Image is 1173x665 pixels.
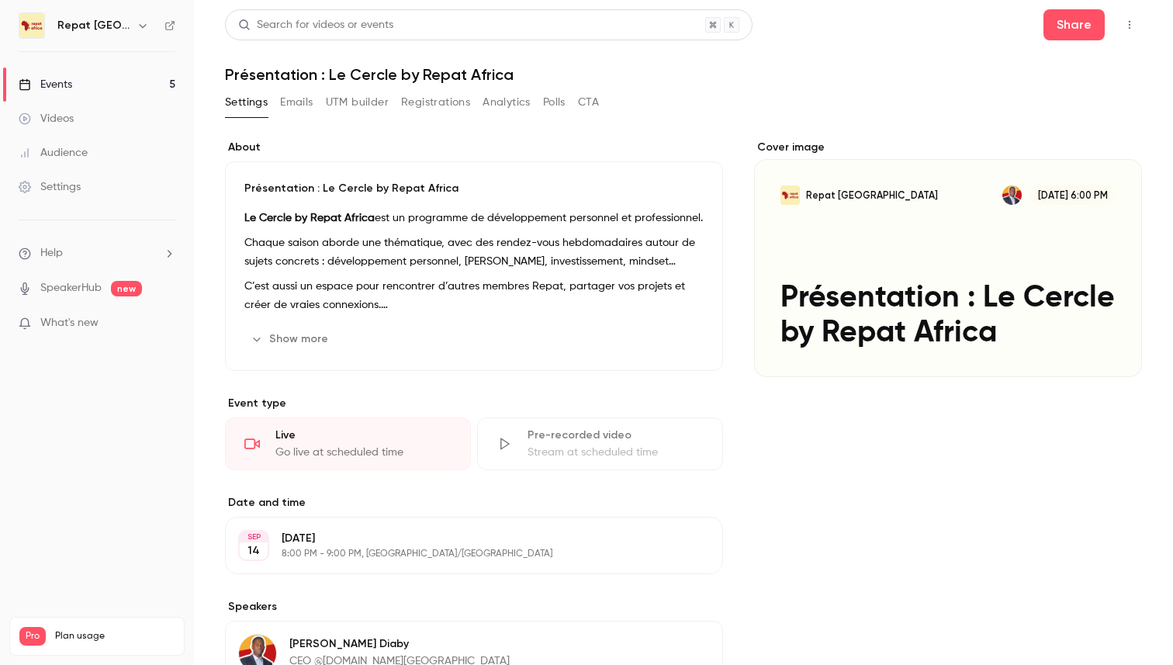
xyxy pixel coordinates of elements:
[275,445,452,460] div: Go live at scheduled time
[528,445,704,460] div: Stream at scheduled time
[754,140,1142,155] label: Cover image
[225,90,268,115] button: Settings
[19,627,46,646] span: Pro
[19,111,74,126] div: Videos
[244,277,704,314] p: C’est aussi un espace pour rencontrer d’autres membres Repat, partager vos projets et créer de vr...
[754,140,1142,377] section: Cover image
[1043,9,1105,40] button: Share
[225,140,723,155] label: About
[57,18,130,33] h6: Repat [GEOGRAPHIC_DATA]
[282,548,641,560] p: 8:00 PM - 9:00 PM, [GEOGRAPHIC_DATA]/[GEOGRAPHIC_DATA]
[244,213,375,223] strong: Le Cercle by Repat Africa
[244,327,337,352] button: Show more
[157,317,175,331] iframe: Noticeable Trigger
[19,179,81,195] div: Settings
[111,281,142,296] span: new
[401,90,470,115] button: Registrations
[225,396,723,411] p: Event type
[275,428,452,443] div: Live
[40,245,63,261] span: Help
[483,90,531,115] button: Analytics
[40,280,102,296] a: SpeakerHub
[19,13,44,38] img: Repat Africa
[528,428,704,443] div: Pre-recorded video
[225,599,723,615] label: Speakers
[19,245,175,261] li: help-dropdown-opener
[19,145,88,161] div: Audience
[225,495,723,511] label: Date and time
[238,17,393,33] div: Search for videos or events
[543,90,566,115] button: Polls
[280,90,313,115] button: Emails
[578,90,599,115] button: CTA
[19,77,72,92] div: Events
[244,181,704,196] p: Présentation : Le Cercle by Repat Africa
[247,543,260,559] p: 14
[244,234,704,271] p: Chaque saison aborde une thématique, avec des rendez-vous hebdomadaires autour de sujets concrets...
[40,315,99,331] span: What's new
[326,90,389,115] button: UTM builder
[244,209,704,227] p: est un programme de développement personnel et professionnel.
[225,417,471,470] div: LiveGo live at scheduled time
[240,532,268,542] div: SEP
[55,630,175,642] span: Plan usage
[282,531,641,546] p: [DATE]
[289,636,510,652] p: [PERSON_NAME] Diaby
[477,417,723,470] div: Pre-recorded videoStream at scheduled time
[225,65,1142,84] h1: Présentation : Le Cercle by Repat Africa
